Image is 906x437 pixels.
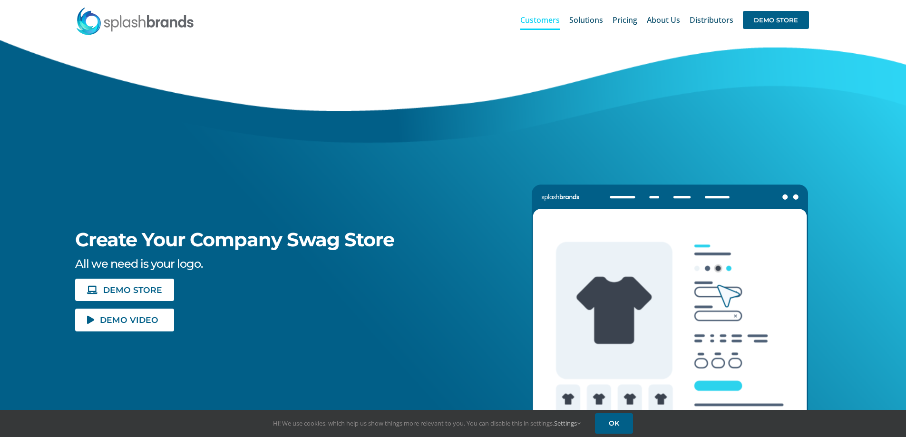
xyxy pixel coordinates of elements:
[75,228,394,251] span: Create Your Company Swag Store
[554,419,581,427] a: Settings
[100,316,158,324] span: DEMO VIDEO
[103,286,162,294] span: DEMO STORE
[613,5,637,35] a: Pricing
[520,5,809,35] nav: Main Menu
[273,419,581,427] span: Hi! We use cookies, which help us show things more relevant to you. You can disable this in setti...
[569,16,603,24] span: Solutions
[743,11,809,29] span: DEMO STORE
[690,16,733,24] span: Distributors
[595,413,633,434] a: OK
[76,7,195,35] img: SplashBrands.com Logo
[613,16,637,24] span: Pricing
[743,5,809,35] a: DEMO STORE
[690,5,733,35] a: Distributors
[75,279,174,301] a: DEMO STORE
[520,5,560,35] a: Customers
[520,16,560,24] span: Customers
[75,257,203,271] span: All we need is your logo.
[647,16,680,24] span: About Us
